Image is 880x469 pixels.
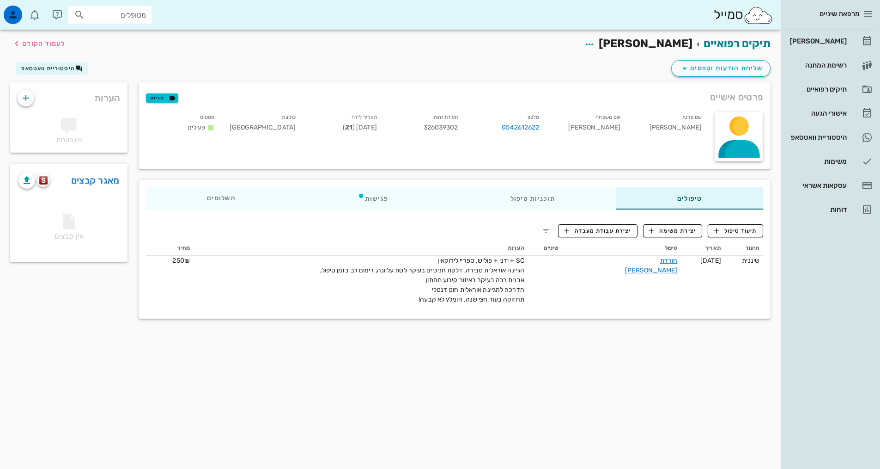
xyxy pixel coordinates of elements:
span: אין קבצים [55,216,84,241]
span: 326039302 [424,123,458,131]
span: [PERSON_NAME] [599,37,692,50]
a: 0542612622 [502,123,539,133]
div: רשימת המתנה [788,62,847,69]
span: לעמוד הקודם [22,40,65,48]
a: מאגר קבצים [71,173,120,188]
th: מחיר [146,241,194,256]
span: תגיות [150,94,174,102]
small: סטטוס [200,114,215,120]
button: היסטוריית וואטסאפ [16,62,88,75]
div: טיפולים [616,187,763,210]
div: [PERSON_NAME] [546,110,628,138]
button: תיעוד טיפול [708,224,763,237]
span: תשלומים [207,195,236,202]
div: דוחות [788,206,847,213]
button: scanora logo [37,174,50,187]
button: שליחת הודעות וטפסים [671,60,771,77]
img: SmileCloud logo [743,6,773,25]
span: [GEOGRAPHIC_DATA] [230,123,296,131]
div: הערות [10,82,127,109]
div: משימות [788,158,847,165]
div: [PERSON_NAME] [628,110,709,138]
span: יצירת עבודת מעבדה [564,227,631,235]
a: הורדת [PERSON_NAME] [625,257,677,274]
span: תיעוד טיפול [714,227,757,235]
small: תעודת זהות [433,114,458,120]
div: תוכניות טיפול [449,187,616,210]
strong: 21 [345,123,352,131]
th: שיניים [528,241,562,256]
div: שיננית [728,256,759,265]
span: 250₪ [172,257,189,265]
a: רשימת המתנה [784,54,876,76]
div: סמייל [714,5,773,25]
button: תגיות [146,93,178,103]
span: מרפאת שיניים [819,10,860,18]
div: פגישות [297,187,449,210]
th: טיפול [562,241,681,256]
div: [PERSON_NAME] [788,37,847,45]
span: [DATE] [700,257,721,265]
span: פעילים [188,123,206,131]
span: תג [27,7,33,13]
a: משימות [784,150,876,173]
span: היסטוריית וואטסאפ [21,65,75,72]
img: scanora logo [39,176,48,185]
a: [PERSON_NAME] [784,30,876,52]
span: יצירת משימה [649,227,696,235]
div: עסקאות אשראי [788,182,847,189]
small: תאריך לידה [352,114,377,120]
small: כתובת [282,114,296,120]
span: פרטים אישיים [710,90,763,105]
div: אישורי הגעה [788,110,847,117]
button: יצירת משימה [643,224,703,237]
th: תאריך [681,241,725,256]
a: תיקים רפואיים [704,37,771,50]
small: טלפון [528,114,540,120]
th: הערות [194,241,528,256]
div: תיקים רפואיים [788,86,847,93]
span: אין הערות [56,136,82,144]
a: תיקים רפואיים [784,78,876,100]
small: שם משפחה [595,114,620,120]
a: היסטוריית וואטסאפ [784,126,876,148]
button: יצירת עבודת מעבדה [558,224,637,237]
button: לעמוד הקודם [11,35,65,52]
a: עסקאות אשראי [784,174,876,197]
small: שם פרטי [683,114,702,120]
a: דוחות [784,198,876,221]
span: SC + ידני + פוליש. ספריי לידוקאין הגיינה אוראלית סבירה, דלקת חניכיים בעיקר לסת עליונה, דימום רב ב... [320,257,524,303]
div: היסטוריית וואטסאפ [788,134,847,141]
span: [DATE] ( ) [343,123,377,131]
span: שליחת הודעות וטפסים [679,63,763,74]
th: תיעוד [725,241,763,256]
a: אישורי הגעה [784,102,876,124]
